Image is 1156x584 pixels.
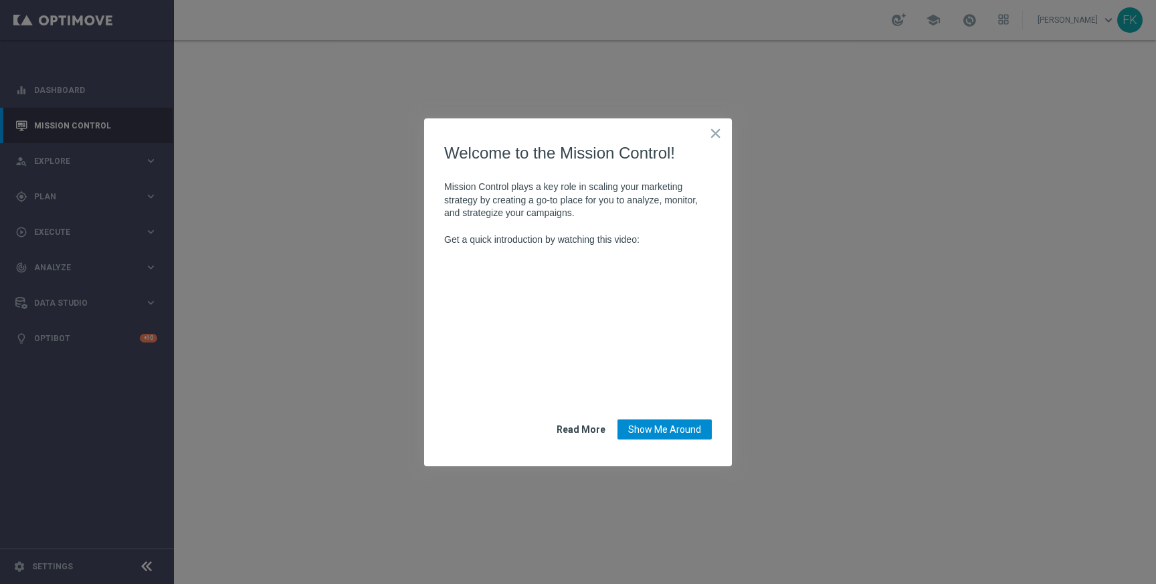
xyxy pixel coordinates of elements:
p: Get a quick introduction by watching this video: [444,233,712,247]
button: Read More [546,419,616,440]
button: Close [709,122,722,144]
p: Mission Control plays a key role in scaling your marketing strategy by creating a go-to place for... [444,181,712,220]
p: Welcome to the Mission Control! [444,142,712,165]
button: Show Me Around [617,419,712,440]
